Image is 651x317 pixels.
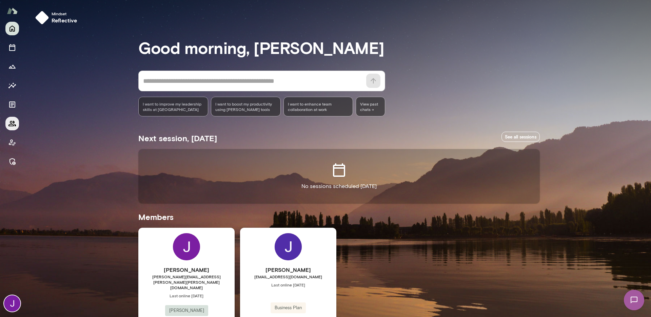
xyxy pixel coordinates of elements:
[5,117,19,130] button: Members
[35,11,49,24] img: mindset
[138,97,208,116] div: I want to improve my leadership skills at [GEOGRAPHIC_DATA]
[283,97,353,116] div: I want to enhance team collaboration at work
[138,293,235,298] span: Last online [DATE]
[240,282,336,287] span: Last online [DATE]
[240,274,336,279] span: [EMAIL_ADDRESS][DOMAIN_NAME]
[138,274,235,290] span: [PERSON_NAME][EMAIL_ADDRESS][PERSON_NAME][PERSON_NAME][DOMAIN_NAME]
[138,133,217,144] h5: Next session, [DATE]
[138,38,540,57] h3: Good morning, [PERSON_NAME]
[143,101,204,112] span: I want to improve my leadership skills at [GEOGRAPHIC_DATA]
[33,8,83,27] button: Mindsetreflective
[5,41,19,54] button: Sessions
[5,60,19,73] button: Growth Plan
[7,4,18,17] img: Mento
[288,101,349,112] span: I want to enhance team collaboration at work
[5,155,19,168] button: Manage
[275,233,302,260] img: Jackie G
[138,211,540,222] h5: Members
[173,233,200,260] img: Jocelyn Grodin
[138,266,235,274] h6: [PERSON_NAME]
[4,295,20,312] img: Jocelyn Grodin
[215,101,276,112] span: I want to boost my productivity using [PERSON_NAME] tools
[52,11,77,16] span: Mindset
[240,266,336,274] h6: [PERSON_NAME]
[271,304,306,311] span: Business Plan
[5,136,19,149] button: Client app
[211,97,281,116] div: I want to boost my productivity using [PERSON_NAME] tools
[165,307,208,314] span: [PERSON_NAME]
[501,132,540,142] a: See all sessions
[5,79,19,92] button: Insights
[356,97,385,116] span: View past chats ->
[301,182,377,190] p: No sessions scheduled [DATE]
[5,98,19,111] button: Documents
[52,16,77,24] h6: reflective
[5,22,19,35] button: Home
